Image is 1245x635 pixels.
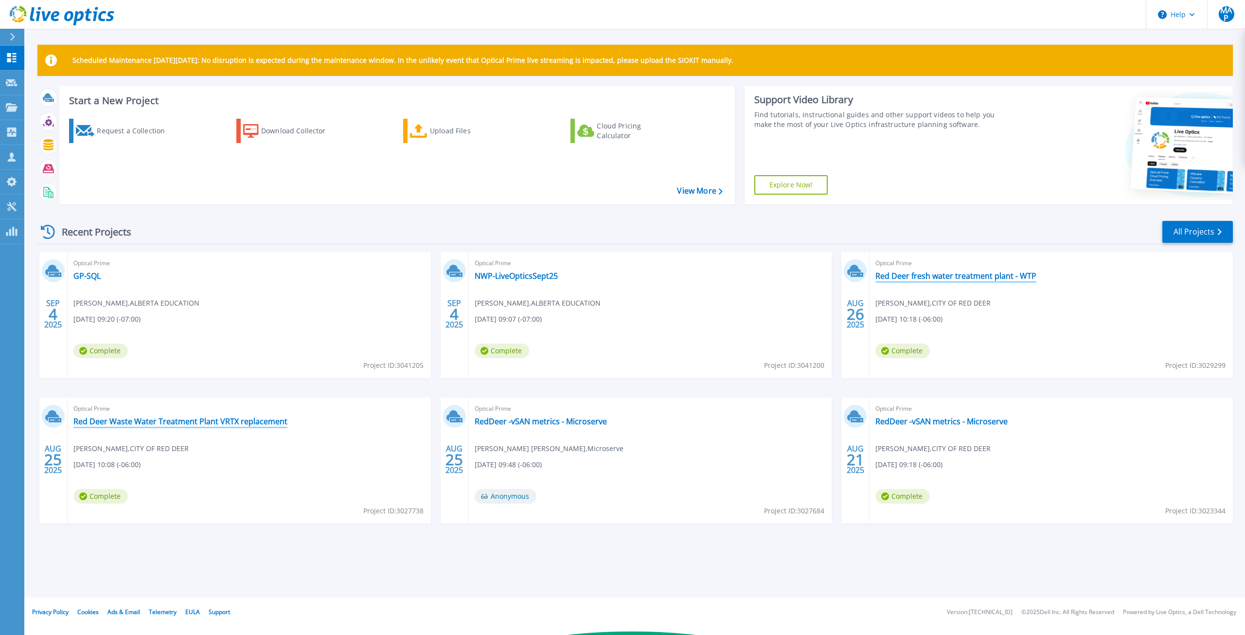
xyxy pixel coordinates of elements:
[754,110,1007,129] div: Find tutorials, instructional guides and other support videos to help you make the most of your L...
[37,220,144,244] div: Recent Projects
[1165,360,1226,371] span: Project ID: 3029299
[875,344,930,358] span: Complete
[44,442,62,477] div: AUG 2025
[875,443,991,454] span: [PERSON_NAME] , CITY OF RED DEER
[73,314,141,325] span: [DATE] 09:20 (-07:00)
[209,608,230,616] a: Support
[97,121,175,141] div: Request a Collection
[73,489,128,504] span: Complete
[475,489,536,504] span: Anonymous
[875,298,991,308] span: [PERSON_NAME] , CITY OF RED DEER
[73,298,199,308] span: [PERSON_NAME] , ALBERTA EDUCATION
[754,175,828,195] a: Explore Now!
[847,455,864,464] span: 21
[73,403,425,414] span: Optical Prime
[875,459,943,470] span: [DATE] 09:18 (-06:00)
[73,417,287,426] a: Red Deer Waste Water Treatment Plant VRTX replacement
[875,417,1008,426] a: RedDeer -vSAN metrics - Microserve
[475,403,826,414] span: Optical Prime
[846,296,865,332] div: AUG 2025
[875,271,1036,281] a: Red Deer fresh water treatment plant - WTP
[73,344,128,358] span: Complete
[677,186,722,196] a: View More
[475,459,542,470] span: [DATE] 09:48 (-06:00)
[261,121,339,141] div: Download Collector
[846,442,865,477] div: AUG 2025
[185,608,200,616] a: EULA
[73,443,189,454] span: [PERSON_NAME] , CITY OF RED DEER
[73,459,141,470] span: [DATE] 10:08 (-06:00)
[32,608,69,616] a: Privacy Policy
[445,455,463,464] span: 25
[44,296,62,332] div: SEP 2025
[445,442,463,477] div: AUG 2025
[72,56,733,64] p: Scheduled Maintenance [DATE][DATE]: No disruption is expected during the maintenance window. In t...
[475,344,529,358] span: Complete
[403,119,512,143] a: Upload Files
[450,310,459,318] span: 4
[69,95,722,106] h3: Start a New Project
[1162,221,1233,243] a: All Projects
[363,506,424,516] span: Project ID: 3027738
[764,506,824,516] span: Project ID: 3027684
[44,455,62,464] span: 25
[875,314,943,325] span: [DATE] 10:18 (-06:00)
[363,360,424,371] span: Project ID: 3041205
[445,296,463,332] div: SEP 2025
[475,258,826,269] span: Optical Prime
[847,310,864,318] span: 26
[947,609,1013,616] li: Version: [TECHNICAL_ID]
[475,443,623,454] span: [PERSON_NAME] [PERSON_NAME] , Microserve
[1021,609,1114,616] li: © 2025 Dell Inc. All Rights Reserved
[1219,6,1234,22] span: MAP
[430,121,508,141] div: Upload Files
[570,119,679,143] a: Cloud Pricing Calculator
[69,119,178,143] a: Request a Collection
[1165,506,1226,516] span: Project ID: 3023344
[475,417,607,426] a: RedDeer -vSAN metrics - Microserve
[475,271,558,281] a: NWP-LiveOpticsSept25
[754,93,1007,106] div: Support Video Library
[875,403,1227,414] span: Optical Prime
[475,314,542,325] span: [DATE] 09:07 (-07:00)
[77,608,99,616] a: Cookies
[764,360,824,371] span: Project ID: 3041200
[49,310,57,318] span: 4
[597,121,675,141] div: Cloud Pricing Calculator
[107,608,140,616] a: Ads & Email
[1123,609,1236,616] li: Powered by Live Optics, a Dell Technology
[236,119,345,143] a: Download Collector
[875,258,1227,269] span: Optical Prime
[73,271,101,281] a: GP-SQL
[73,258,425,269] span: Optical Prime
[475,298,601,308] span: [PERSON_NAME] , ALBERTA EDUCATION
[149,608,177,616] a: Telemetry
[875,489,930,504] span: Complete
